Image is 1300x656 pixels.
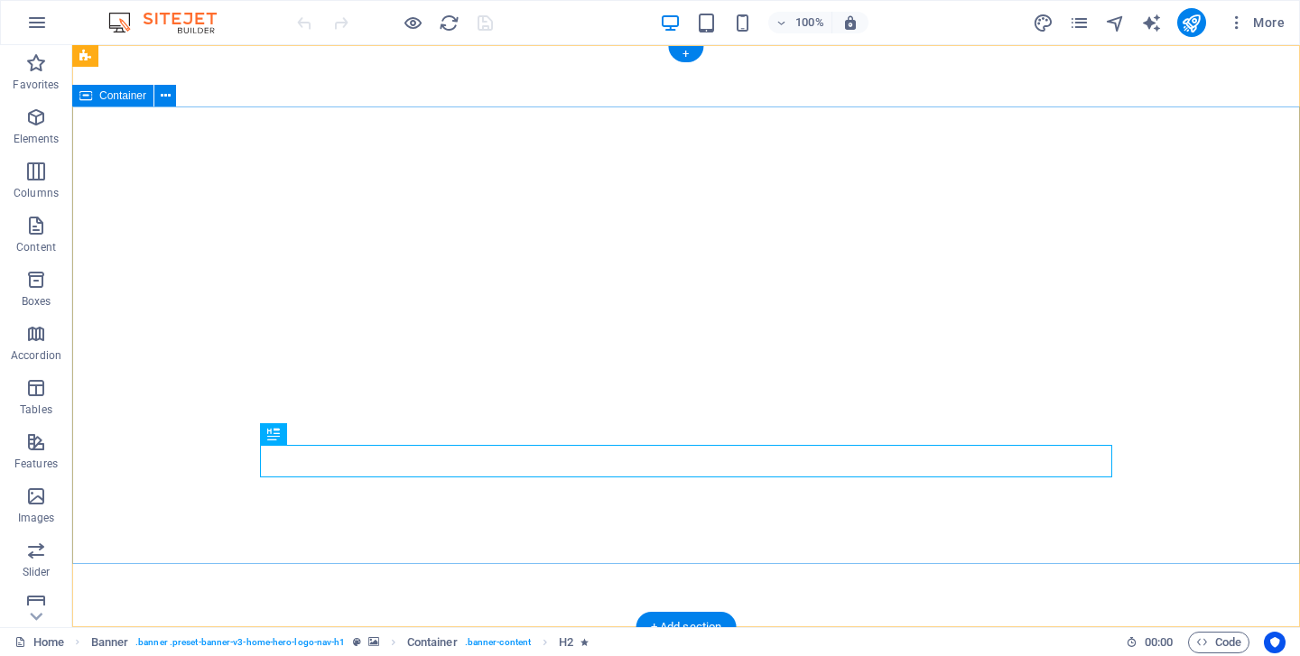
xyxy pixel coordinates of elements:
button: More [1221,8,1292,37]
button: pages [1069,12,1091,33]
p: Favorites [13,78,59,92]
span: : [1157,635,1160,649]
h6: Session time [1126,632,1174,653]
p: Slider [23,565,51,579]
nav: breadcrumb [91,632,590,653]
a: Click to cancel selection. Double-click to open Pages [14,632,64,653]
span: . banner .preset-banner-v3-home-hero-logo-nav-h1 [135,632,345,653]
span: Click to select. Double-click to edit [407,632,458,653]
img: Editor Logo [104,12,239,33]
span: Container [99,90,146,101]
p: Elements [14,132,60,146]
i: Pages (Ctrl+Alt+S) [1069,13,1090,33]
span: Code [1196,632,1241,653]
i: AI Writer [1141,13,1162,33]
h6: 100% [795,12,824,33]
i: On resize automatically adjust zoom level to fit chosen device. [842,14,859,31]
span: Click to select. Double-click to edit [91,632,129,653]
button: navigator [1105,12,1127,33]
p: Columns [14,186,59,200]
button: 100% [768,12,832,33]
i: Element contains an animation [580,637,589,647]
p: Features [14,457,58,471]
button: Click here to leave preview mode and continue editing [402,12,423,33]
i: This element is a customizable preset [353,637,361,647]
button: design [1033,12,1054,33]
button: Usercentrics [1264,632,1286,653]
button: publish [1177,8,1206,37]
span: 00 00 [1145,632,1173,653]
button: Code [1188,632,1249,653]
i: Design (Ctrl+Alt+Y) [1033,13,1054,33]
i: Navigator [1105,13,1126,33]
p: Boxes [22,294,51,309]
span: . banner-content [465,632,531,653]
p: Images [18,511,55,525]
span: More [1228,14,1285,32]
button: text_generator [1141,12,1163,33]
button: reload [438,12,460,33]
div: + [668,46,703,62]
p: Tables [20,402,52,417]
p: Accordion [11,348,61,363]
i: Reload page [439,13,460,33]
p: Content [16,240,56,254]
i: This element contains a background [368,637,379,647]
span: Click to select. Double-click to edit [559,632,573,653]
div: + Add section [636,612,737,642]
i: Publish [1181,13,1202,33]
